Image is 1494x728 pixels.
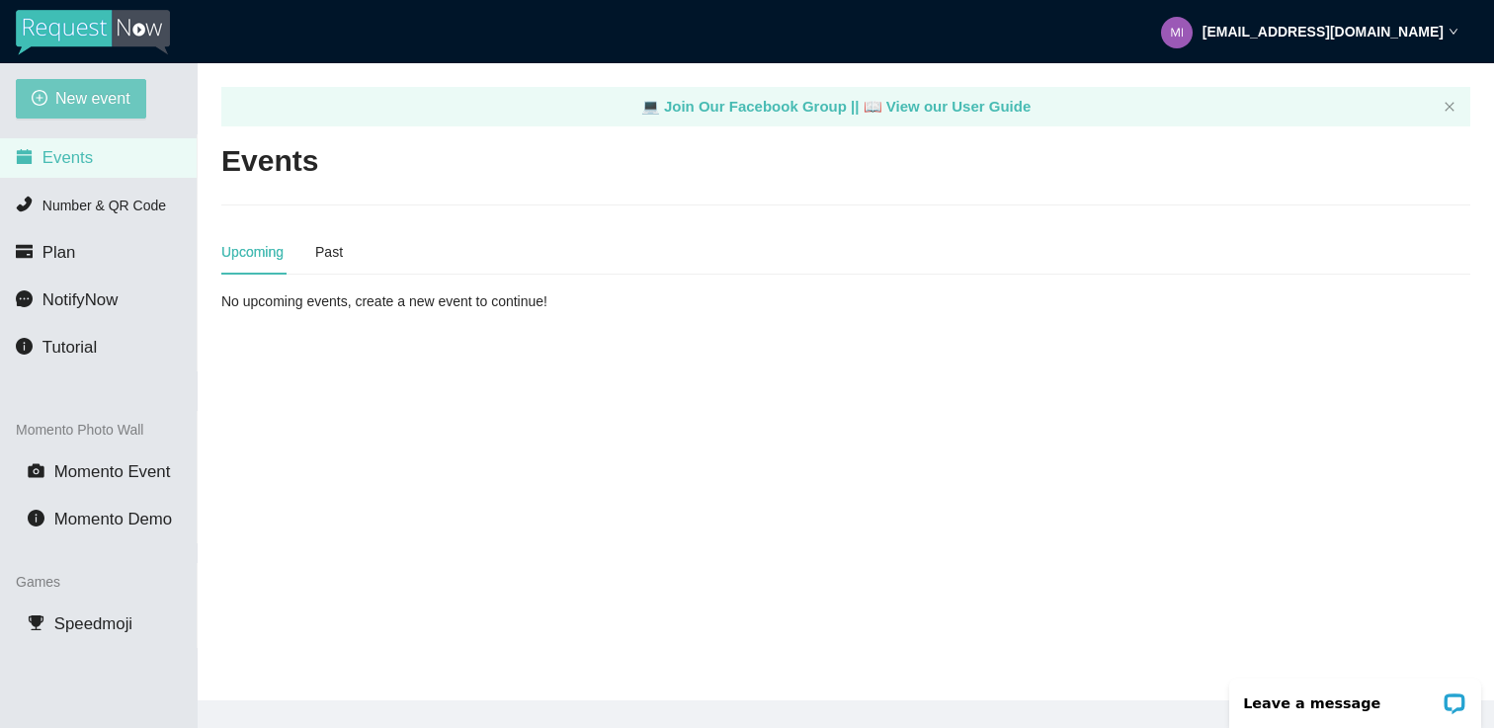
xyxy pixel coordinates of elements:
span: Momento Event [54,462,171,481]
a: laptop View our User Guide [864,98,1032,115]
span: calendar [16,148,33,165]
span: Events [42,148,93,167]
span: down [1449,27,1458,37]
iframe: LiveChat chat widget [1216,666,1494,728]
span: plus-circle [32,90,47,109]
span: New event [55,86,130,111]
span: Plan [42,243,76,262]
span: close [1444,101,1455,113]
span: credit-card [16,243,33,260]
div: Past [315,241,343,263]
a: laptop Join Our Facebook Group || [641,98,864,115]
div: Upcoming [221,241,284,263]
button: plus-circleNew event [16,79,146,119]
img: RequestNow [16,10,170,55]
img: ff79fe8908a637fd15d01a5f075f681b [1161,17,1193,48]
span: laptop [864,98,882,115]
div: No upcoming events, create a new event to continue! [221,290,627,312]
span: Speedmoji [54,614,132,633]
span: trophy [28,614,44,631]
span: phone [16,196,33,212]
span: camera [28,462,44,479]
span: Momento Demo [54,510,172,528]
span: Number & QR Code [42,198,166,213]
strong: [EMAIL_ADDRESS][DOMAIN_NAME] [1203,24,1444,40]
span: message [16,290,33,307]
button: close [1444,101,1455,114]
span: Tutorial [42,338,97,357]
span: info-circle [16,338,33,355]
span: laptop [641,98,660,115]
span: NotifyNow [42,290,118,309]
h2: Events [221,141,318,182]
span: info-circle [28,510,44,526]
